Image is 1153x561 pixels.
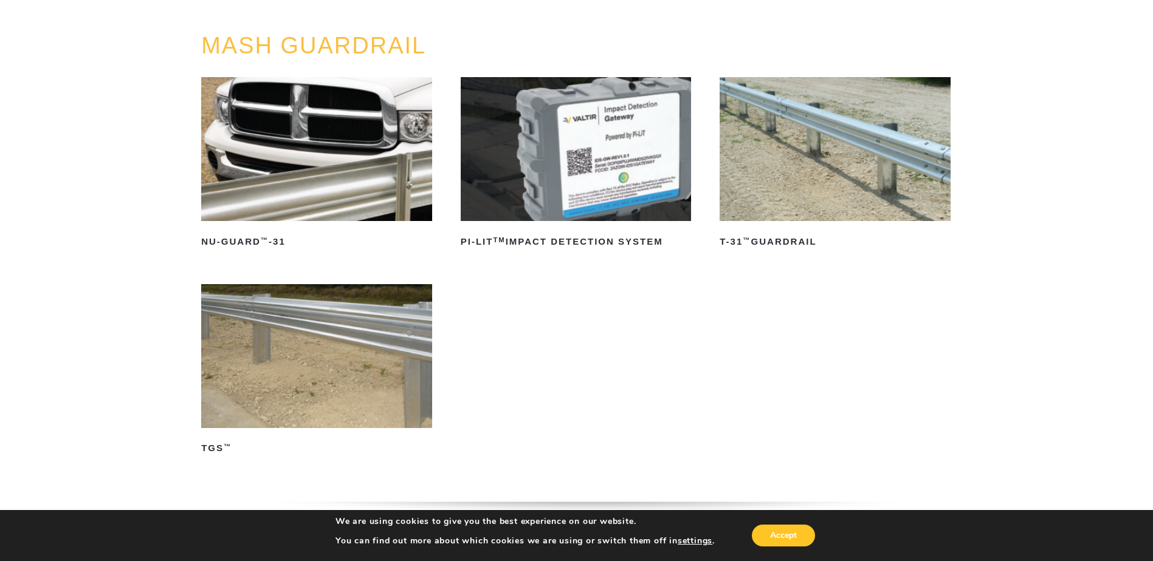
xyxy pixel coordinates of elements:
[752,525,815,546] button: Accept
[461,77,692,251] a: PI-LITTMImpact Detection System
[336,535,715,546] p: You can find out more about which cookies we are using or switch them off in .
[261,236,269,243] sup: ™
[201,439,432,458] h2: TGS
[224,443,232,450] sup: ™
[743,236,751,243] sup: ™
[336,516,715,527] p: We are using cookies to give you the best experience on our website.
[201,77,432,251] a: NU-GUARD™-31
[201,33,426,58] a: MASH GUARDRAIL
[201,284,432,458] a: TGS™
[720,232,951,251] h2: T-31 Guardrail
[678,535,712,546] button: settings
[201,232,432,251] h2: NU-GUARD -31
[461,232,692,251] h2: PI-LIT Impact Detection System
[720,77,951,251] a: T-31™Guardrail
[493,236,505,243] sup: TM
